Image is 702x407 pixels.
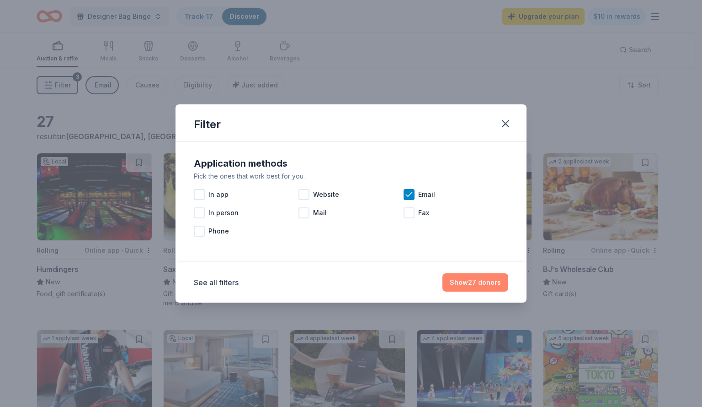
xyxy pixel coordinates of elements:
span: Fax [418,207,429,218]
span: Email [418,189,435,200]
div: Pick the ones that work best for you. [194,171,508,182]
span: Website [313,189,339,200]
button: See all filters [194,277,239,288]
span: In person [208,207,239,218]
span: Phone [208,226,229,237]
button: Show27 donors [442,273,508,292]
div: Application methods [194,156,508,171]
span: In app [208,189,229,200]
span: Mail [313,207,327,218]
div: Filter [194,117,221,132]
